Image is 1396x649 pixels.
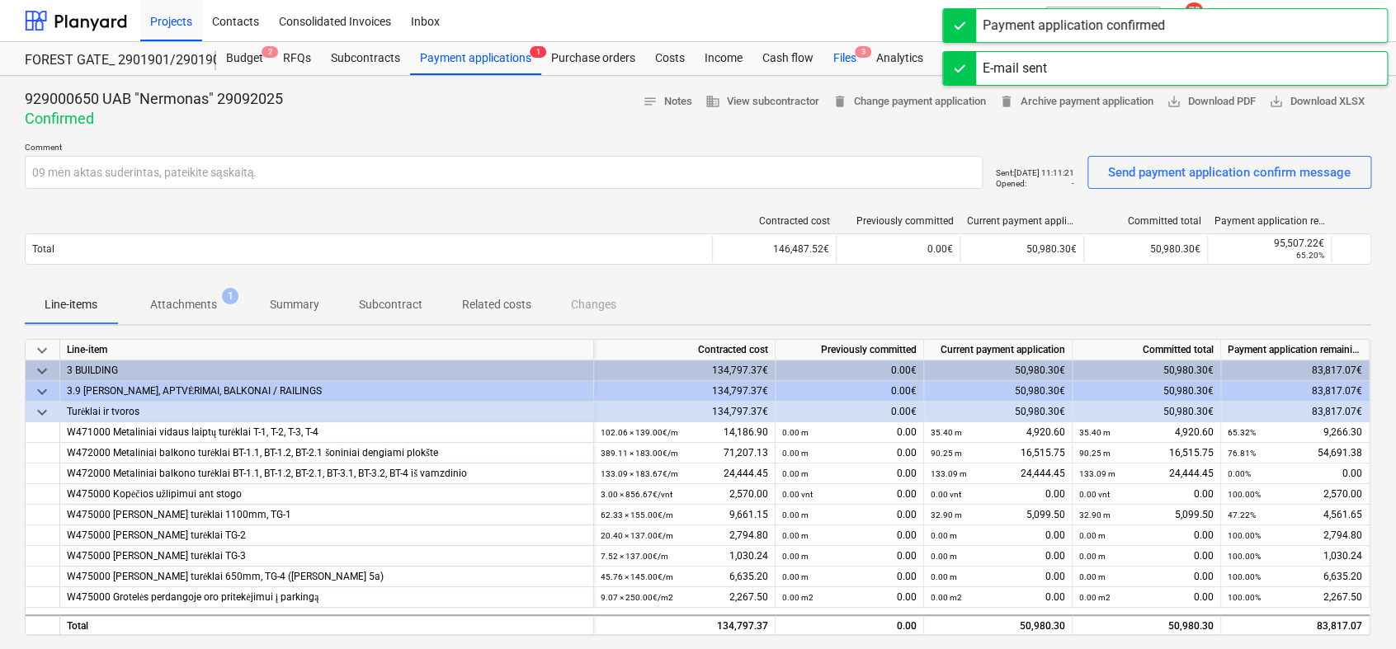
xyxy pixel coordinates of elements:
div: 0.00 [1079,484,1214,505]
button: Send payment application confirm message [1087,156,1371,189]
div: 0.00 [782,505,917,525]
div: 0.00 [782,484,917,505]
div: 5,099.50 [931,505,1065,525]
div: E-mail sent [983,59,1047,78]
div: 14,186.90 [601,422,768,443]
small: 90.25 m [931,449,962,458]
div: Payment application remaining [1221,340,1370,360]
div: Line-item [60,340,594,360]
span: 1 [530,46,546,58]
a: Costs [645,42,695,75]
div: 0.00 [782,463,917,484]
div: Turėklai ir tvoros [67,402,587,422]
small: 20.40 × 137.00€ / m [601,531,673,540]
div: 0.00 [782,587,917,608]
div: Contracted cost [594,340,776,360]
div: Payment application confirmed [983,16,1165,35]
small: 102.06 × 139.00€ / m [601,428,678,437]
div: Payment application remaining [1214,215,1325,227]
div: 16,515.75 [1079,443,1214,463]
div: Files [823,42,866,75]
div: Purchase orders [541,42,645,75]
span: Change payment application [832,92,986,111]
p: Summary [270,296,319,313]
span: keyboard_arrow_down [32,382,52,402]
span: save_alt [1167,94,1181,109]
small: 0.00 vnt [782,490,813,499]
small: 0.00 m [931,572,957,581]
div: 146,487.52€ [712,236,836,262]
iframe: Chat Widget [1313,570,1396,649]
small: 0.00 m [931,531,957,540]
div: 2,794.80 [601,525,768,546]
div: 0.00€ [836,236,960,262]
a: Cash flow [752,42,823,75]
div: 0.00 [782,546,917,567]
small: 35.40 m [1079,428,1111,437]
small: 7.52 × 137.00€ / m [601,552,668,561]
div: 0.00€ [776,402,924,422]
small: 0.00 m2 [782,593,814,602]
div: 9,266.30 [1228,422,1362,443]
p: Confirmed [25,109,283,129]
div: W475000 [PERSON_NAME] turėklai TG-3 [67,546,587,567]
small: 0.00 m [782,531,809,540]
span: delete [999,94,1014,109]
div: 0.00 [931,587,1065,608]
div: 24,444.45 [931,463,1065,484]
small: 65.20% [1296,251,1324,260]
div: 4,561.65 [1228,505,1362,525]
div: 50,980.30€ [1073,381,1221,402]
small: 0.00 m2 [1079,593,1111,602]
div: 0.00 [1079,525,1214,546]
div: 3 BUILDING [67,360,587,381]
div: W475000 [PERSON_NAME] turėklai TG-2 [67,525,587,546]
div: 50,980.30€ [1073,402,1221,422]
div: 0.00 [1079,546,1214,567]
div: W475000 Grotelės perdangoje oro pritekėjimui į parkingą [67,587,587,608]
div: 16,515.75 [931,443,1065,463]
div: 95,507.22€ [1214,237,1324,249]
div: 24,444.45 [601,463,768,484]
div: 2,267.50 [1228,587,1362,608]
small: 0.00 m [782,572,809,581]
div: 0.00 [782,443,917,463]
div: 134,797.37€ [594,402,776,422]
div: 83,817.07 [1228,616,1362,637]
a: Settings [933,42,995,75]
small: 0.00 m [782,428,809,437]
small: 100.00% [1228,572,1261,581]
div: Total [60,614,594,635]
div: 5,099.50 [1079,505,1214,525]
div: 0.00 [1079,587,1214,608]
small: 0.00 m [1079,552,1106,561]
small: 35.40 m [931,428,962,437]
span: Download PDF [1167,92,1256,111]
a: RFQs [273,42,321,75]
div: Subcontracts [321,42,410,75]
div: W475000 [PERSON_NAME] turėklai 1100mm, TG-1 [67,505,587,525]
span: keyboard_arrow_down [32,361,52,381]
a: Payment applications1 [410,42,541,75]
button: View subcontractor [699,89,826,115]
div: 50,980.30 [931,616,1065,637]
a: Files3 [823,42,866,75]
div: 83,817.07€ [1221,381,1370,402]
div: Committed total [1073,340,1221,360]
div: Payment applications [410,42,541,75]
small: 0.00 m [782,469,809,478]
small: 0.00 m [782,510,809,520]
div: W475000 [PERSON_NAME] turėklai 650mm, TG-4 ([PERSON_NAME] 5a) [67,567,587,587]
div: Current payment application [967,215,1078,227]
p: [DATE] 11:11:21 [1014,167,1074,178]
div: Current payment application [924,340,1073,360]
div: 50,980.30€ [1083,236,1207,262]
small: 45.76 × 145.00€ / m [601,572,673,581]
div: 2,267.50 [601,587,768,608]
small: 0.00 m [1079,572,1106,581]
div: 50,980.30 [1073,614,1221,635]
div: 1,030.24 [601,546,768,567]
div: 0.00 [931,546,1065,567]
button: Download PDF [1160,89,1262,115]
